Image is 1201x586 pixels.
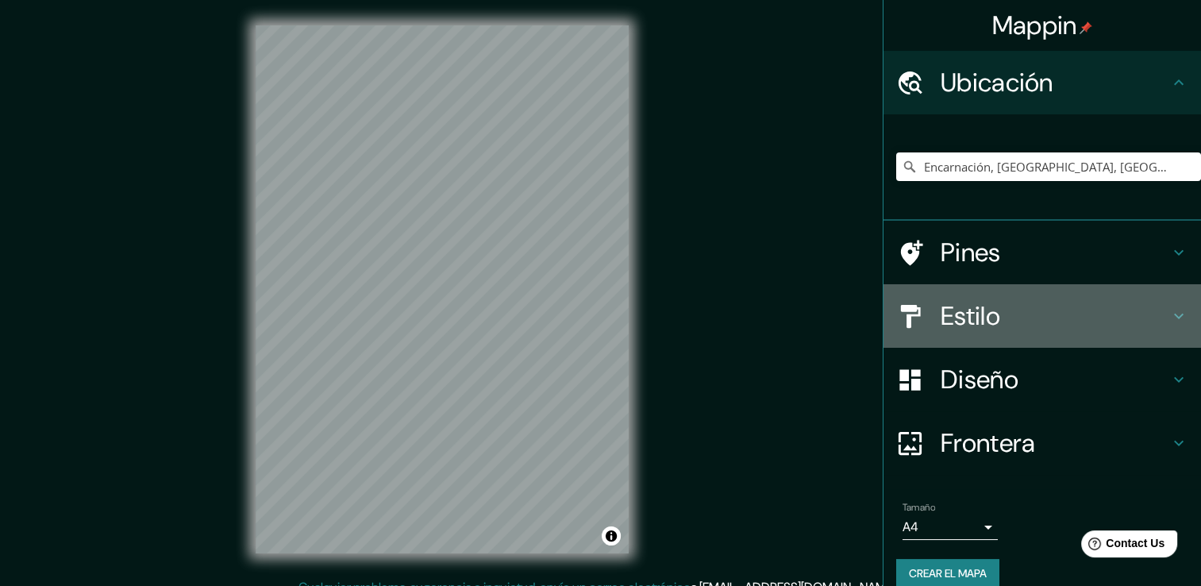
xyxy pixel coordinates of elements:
font: Mappin [992,9,1077,42]
button: Alternar atribución [602,526,621,546]
div: A4 [903,515,998,540]
h4: Ubicación [941,67,1169,98]
label: Tamaño [903,501,935,515]
h4: Diseño [941,364,1169,395]
img: pin-icon.png [1080,21,1092,34]
canvas: Mapa [256,25,629,553]
div: Frontera [883,411,1201,475]
div: Diseño [883,348,1201,411]
h4: Estilo [941,300,1169,332]
h4: Frontera [941,427,1169,459]
h4: Pines [941,237,1169,268]
div: Pines [883,221,1201,284]
font: Crear el mapa [909,564,987,584]
iframe: Help widget launcher [1060,524,1184,569]
div: Ubicación [883,51,1201,114]
div: Estilo [883,284,1201,348]
input: Elige tu ciudad o área [896,152,1201,181]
